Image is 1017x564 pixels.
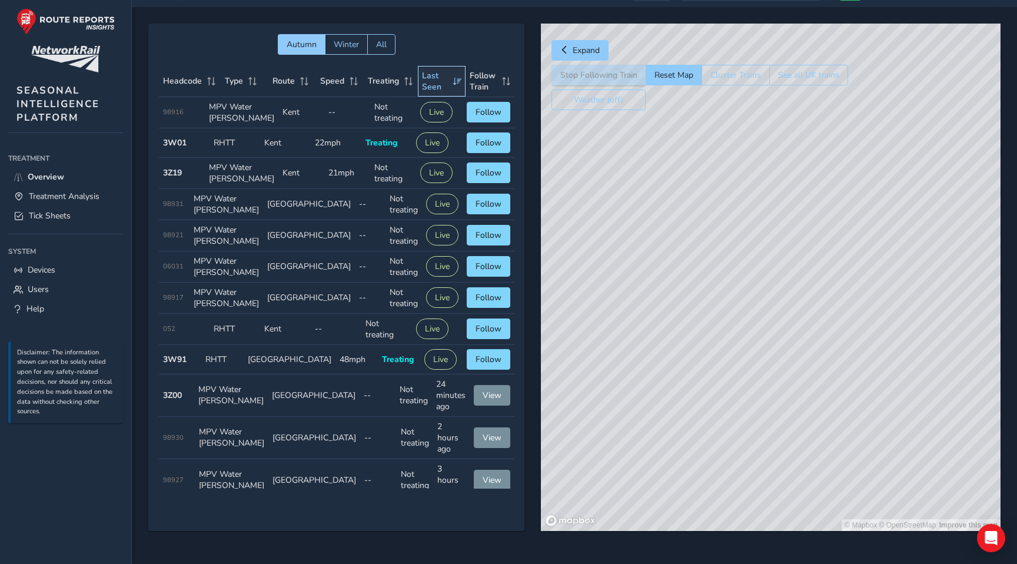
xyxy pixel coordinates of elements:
td: 24 minutes ago [432,374,470,417]
span: Follow [476,107,501,118]
button: Follow [467,102,510,122]
td: Not treating [397,417,433,459]
span: Follow [476,261,501,272]
td: MPV Water [PERSON_NAME] [190,189,263,220]
button: View [474,385,510,406]
button: Weather (off) [551,89,646,110]
button: Expand [551,40,609,61]
td: 22mph [311,128,361,158]
strong: 3Z00 [163,390,182,401]
strong: 3Z19 [163,167,182,178]
td: -- [355,283,385,314]
td: MPV Water [PERSON_NAME] [195,417,268,459]
button: See all UK trains [769,65,848,85]
span: Follow Train [470,70,498,92]
td: MPV Water [PERSON_NAME] [190,283,263,314]
td: MPV Water [PERSON_NAME] [205,158,278,189]
button: Follow [467,162,510,183]
span: Follow [476,137,501,148]
span: Treating [368,75,399,87]
td: [GEOGRAPHIC_DATA] [263,220,355,251]
span: 98931 [163,200,184,208]
span: Users [28,284,49,295]
td: 3 hours ago [433,459,470,502]
button: Live [426,194,458,214]
button: Live [426,287,458,308]
td: 48mph [335,345,378,374]
button: Live [424,349,457,370]
strong: 3W01 [163,137,187,148]
div: Open Intercom Messenger [977,524,1005,552]
td: Not treating [385,251,422,283]
td: -- [324,97,370,128]
td: Kent [278,97,324,128]
td: Kent [260,128,311,158]
td: MPV Water [PERSON_NAME] [190,220,263,251]
td: -- [360,417,397,459]
td: [GEOGRAPHIC_DATA] [268,417,360,459]
button: View [474,470,510,490]
button: Autumn [278,34,325,55]
td: -- [311,314,361,345]
span: Follow [476,292,501,303]
button: Live [420,162,453,183]
p: Disclaimer: The information shown can not be solely relied upon for any safety-related decisions,... [17,348,117,417]
span: Speed [320,75,344,87]
span: 052 [163,324,175,333]
td: RHTT [210,314,260,345]
td: -- [355,220,385,251]
td: MPV Water [PERSON_NAME] [205,97,278,128]
span: 98930 [163,433,184,442]
td: -- [355,251,385,283]
span: Type [225,75,243,87]
td: Not treating [370,158,416,189]
td: RHTT [210,128,260,158]
td: Kent [278,158,324,189]
button: Live [416,319,448,339]
span: View [483,432,501,443]
td: Not treating [395,374,432,417]
td: MPV Water [PERSON_NAME] [195,459,268,502]
td: [GEOGRAPHIC_DATA] [263,189,355,220]
a: Treatment Analysis [8,187,123,206]
span: 98917 [163,293,184,302]
span: Autumn [287,39,317,50]
span: Follow [476,230,501,241]
div: System [8,243,123,260]
span: Treating [365,137,397,148]
span: View [483,475,501,486]
a: Users [8,280,123,299]
a: Help [8,299,123,319]
button: Cluster Trains [702,65,769,85]
img: customer logo [31,46,100,72]
button: All [367,34,395,55]
td: 2 hours ago [433,417,470,459]
strong: 3W91 [163,354,187,365]
td: RHTT [201,345,244,374]
button: Follow [467,132,510,153]
td: Not treating [370,97,416,128]
span: 98927 [163,476,184,485]
td: [GEOGRAPHIC_DATA] [244,345,335,374]
span: SEASONAL INTELLIGENCE PLATFORM [16,84,99,124]
span: Help [26,303,44,314]
button: Follow [467,225,510,245]
td: [GEOGRAPHIC_DATA] [268,374,360,417]
button: Follow [467,194,510,214]
button: Live [420,102,453,122]
span: Follow [476,354,501,365]
span: Winter [334,39,359,50]
button: Follow [467,319,510,339]
button: Follow [467,349,510,370]
td: [GEOGRAPHIC_DATA] [263,251,355,283]
td: Not treating [385,220,422,251]
td: Not treating [361,314,412,345]
a: Tick Sheets [8,206,123,225]
span: Devices [28,264,55,276]
span: 98921 [163,231,184,240]
span: Tick Sheets [29,210,71,221]
span: View [483,390,501,401]
button: Winter [325,34,367,55]
a: Overview [8,167,123,187]
span: 06031 [163,262,184,271]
